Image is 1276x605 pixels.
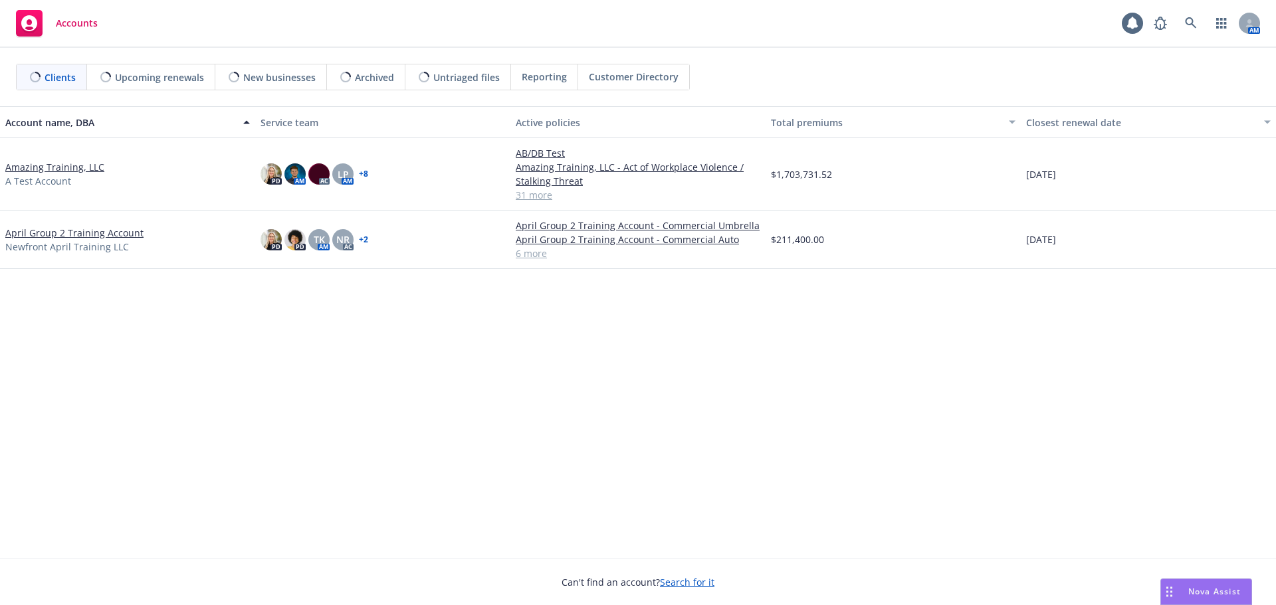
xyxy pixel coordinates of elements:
[771,116,1001,130] div: Total premiums
[1026,167,1056,181] span: [DATE]
[516,218,760,232] a: April Group 2 Training Account - Commercial Umbrella
[516,160,760,188] a: Amazing Training, LLC - Act of Workplace Violence / Stalking Threat
[314,232,325,246] span: TK
[261,229,282,250] img: photo
[243,70,316,84] span: New businesses
[1021,106,1276,138] button: Closest renewal date
[522,70,567,84] span: Reporting
[5,240,129,254] span: Newfront April Training LLC
[5,174,71,188] span: A Test Account
[56,18,98,29] span: Accounts
[510,106,766,138] button: Active policies
[261,116,505,130] div: Service team
[1178,10,1204,37] a: Search
[766,106,1021,138] button: Total premiums
[338,167,349,181] span: LP
[308,163,330,185] img: photo
[1161,579,1178,604] div: Drag to move
[261,163,282,185] img: photo
[516,188,760,202] a: 31 more
[516,146,760,160] a: AB/DB Test
[562,575,714,589] span: Can't find an account?
[1188,586,1241,597] span: Nova Assist
[1026,116,1256,130] div: Closest renewal date
[284,229,306,250] img: photo
[771,232,824,246] span: $211,400.00
[359,236,368,244] a: + 2
[284,163,306,185] img: photo
[1147,10,1174,37] a: Report a Bug
[1160,578,1252,605] button: Nova Assist
[5,160,104,174] a: Amazing Training, LLC
[255,106,510,138] button: Service team
[516,116,760,130] div: Active policies
[5,226,144,240] a: April Group 2 Training Account
[516,232,760,246] a: April Group 2 Training Account - Commercial Auto
[1208,10,1235,37] a: Switch app
[45,70,76,84] span: Clients
[771,167,832,181] span: $1,703,731.52
[336,232,350,246] span: NR
[5,116,235,130] div: Account name, DBA
[359,170,368,178] a: + 8
[589,70,679,84] span: Customer Directory
[660,576,714,588] a: Search for it
[355,70,394,84] span: Archived
[11,5,103,42] a: Accounts
[115,70,204,84] span: Upcoming renewals
[433,70,500,84] span: Untriaged files
[1026,232,1056,246] span: [DATE]
[516,246,760,260] a: 6 more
